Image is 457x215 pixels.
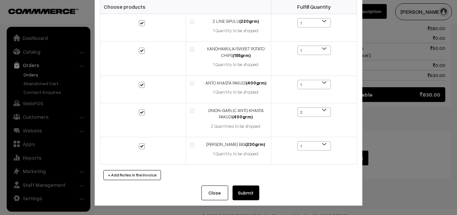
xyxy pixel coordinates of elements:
[233,185,259,200] button: Submit
[245,142,265,147] strong: (230grm)
[204,89,267,96] div: 1 Quantity to be shipped
[246,80,266,86] strong: (400grm)
[298,108,331,117] span: 2
[297,107,331,117] span: 2
[190,81,194,86] img: product.jpg
[204,107,267,120] div: ONION-GARLIC ANTO KHASTA PAKUDI
[103,170,161,180] button: + Add Notes in the Invoice
[204,28,267,34] div: 1 Quantity to be shipped
[204,123,267,130] div: 2 Quantities to be shipped
[190,143,194,147] img: product.jpg
[190,47,194,51] img: product.jpg
[204,46,267,59] div: KANDHAMULA/SWEET POTATO CHIPS
[233,53,251,58] strong: (155grm)
[190,19,194,24] img: product.jpg
[190,109,194,113] img: product.jpg
[239,18,259,24] strong: (220grm)
[232,114,253,119] strong: (400grm)
[204,18,267,25] div: 2 LINE SIPULU
[297,18,331,28] span: 1
[204,80,267,87] div: ANTO KHASTA PAKUDI
[297,80,331,89] span: 1
[201,185,228,200] button: Close
[204,61,267,68] div: 1 Quantity to be shipped
[297,141,331,151] span: 1
[204,141,267,148] div: [PERSON_NAME] BIG
[204,151,267,157] div: 1 Quantity to be shipped
[298,142,331,151] span: 1
[297,46,331,55] span: 1
[298,18,331,28] span: 1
